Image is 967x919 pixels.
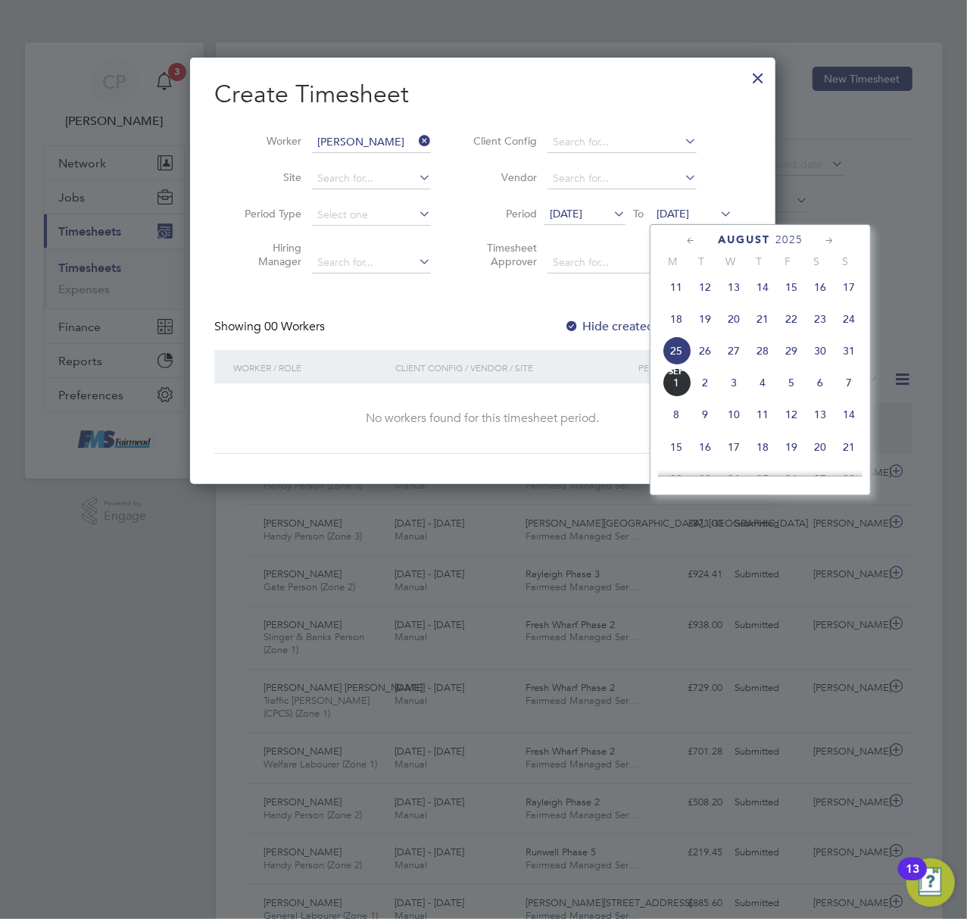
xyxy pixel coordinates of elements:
[834,433,863,461] span: 21
[691,336,719,365] span: 26
[748,305,777,333] span: 21
[691,464,719,493] span: 23
[834,368,863,397] span: 7
[312,252,431,274] input: Search for...
[719,464,748,493] span: 24
[662,433,691,461] span: 15
[629,204,648,223] span: To
[777,273,806,302] span: 15
[777,464,806,493] span: 26
[662,368,691,397] span: 1
[834,400,863,429] span: 14
[214,319,328,335] div: Showing
[748,273,777,302] span: 14
[777,305,806,333] span: 22
[691,433,719,461] span: 16
[214,79,751,111] h2: Create Timesheet
[233,134,301,148] label: Worker
[777,368,806,397] span: 5
[469,134,537,148] label: Client Config
[834,305,863,333] span: 24
[687,255,716,268] span: T
[469,207,537,220] label: Period
[748,368,777,397] span: 4
[662,305,691,333] span: 18
[264,319,325,334] span: 00 Workers
[719,433,748,461] span: 17
[391,350,635,385] div: Client Config / Vendor / Site
[469,170,537,184] label: Vendor
[657,207,689,220] span: [DATE]
[831,255,859,268] span: S
[719,273,748,302] span: 13
[233,207,301,220] label: Period Type
[719,336,748,365] span: 27
[312,168,431,189] input: Search for...
[719,305,748,333] span: 20
[547,168,697,189] input: Search for...
[662,336,691,365] span: 25
[550,207,582,220] span: [DATE]
[748,336,777,365] span: 28
[748,433,777,461] span: 18
[691,305,719,333] span: 19
[635,350,736,385] div: Period
[662,368,691,376] span: Sep
[748,400,777,429] span: 11
[744,255,773,268] span: T
[802,255,831,268] span: S
[806,464,834,493] span: 27
[777,433,806,461] span: 19
[773,255,802,268] span: F
[229,350,391,385] div: Worker / Role
[775,233,803,246] span: 2025
[469,241,537,268] label: Timesheet Approver
[312,132,431,153] input: Search for...
[806,368,834,397] span: 6
[233,170,301,184] label: Site
[777,400,806,429] span: 12
[748,464,777,493] span: 25
[834,464,863,493] span: 28
[806,433,834,461] span: 20
[662,400,691,429] span: 8
[691,400,719,429] span: 9
[806,305,834,333] span: 23
[906,858,955,907] button: Open Resource Center, 13 new notifications
[777,336,806,365] span: 29
[662,464,691,493] span: 22
[906,869,919,889] div: 13
[834,336,863,365] span: 31
[662,273,691,302] span: 11
[564,319,718,334] label: Hide created timesheets
[229,411,736,427] div: No workers found for this timesheet period.
[691,368,719,397] span: 2
[719,368,748,397] span: 3
[716,255,744,268] span: W
[719,400,748,429] span: 10
[718,233,770,246] span: August
[312,205,431,226] input: Select one
[233,241,301,268] label: Hiring Manager
[547,132,697,153] input: Search for...
[834,273,863,302] span: 17
[806,400,834,429] span: 13
[806,336,834,365] span: 30
[691,273,719,302] span: 12
[547,252,697,274] input: Search for...
[806,273,834,302] span: 16
[658,255,687,268] span: M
